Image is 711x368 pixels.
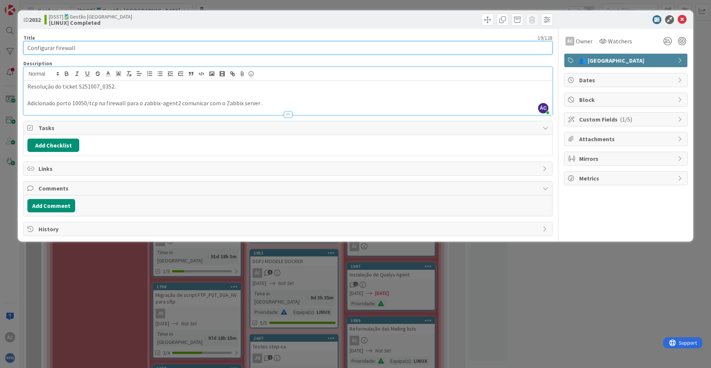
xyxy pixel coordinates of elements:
[39,225,539,233] span: History
[538,103,548,113] span: ÁC
[27,99,548,107] p: Adicionado porto 10050/tcp na firewall para o zabbix-agent2 comunicar com o Zabbix server .
[37,34,553,41] div: 19 / 128
[49,20,132,26] b: [LINUX] Completed
[608,37,632,46] span: Watchers
[579,154,674,163] span: Mirrors
[23,41,553,54] input: type card name here...
[39,164,539,173] span: Links
[579,115,674,124] span: Custom Fields
[16,1,34,10] span: Support
[579,95,674,104] span: Block
[27,139,79,152] button: Add Checklist
[620,116,632,123] span: ( 1/5 )
[576,37,592,46] span: Owner
[23,60,52,67] span: Description
[579,135,674,143] span: Attachments
[49,14,132,20] span: [DSST]🎽Gestão [GEOGRAPHIC_DATA]
[565,37,574,46] div: ÁC
[579,174,674,183] span: Metrics
[579,76,674,84] span: Dates
[29,16,41,23] b: 2032
[23,15,41,24] span: ID
[39,123,539,132] span: Tasks
[579,56,674,65] span: 👥 [GEOGRAPHIC_DATA]
[23,34,35,41] label: Title
[27,82,548,91] p: Resolução do ticket S251007_0352 .
[39,184,539,193] span: Comments
[27,199,75,212] button: Add Comment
